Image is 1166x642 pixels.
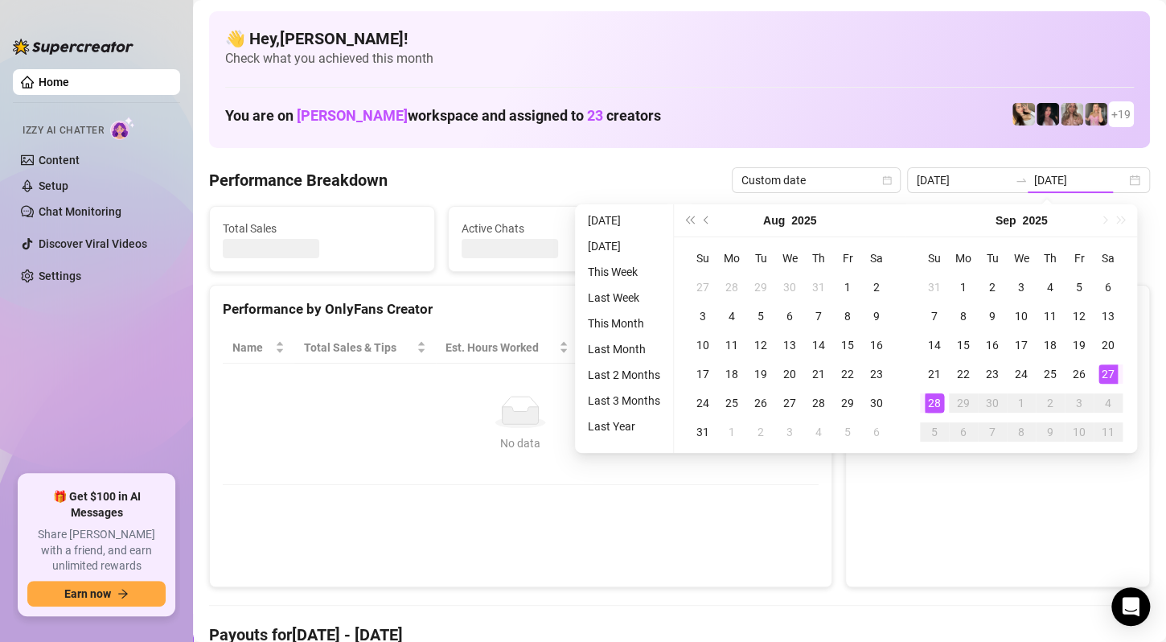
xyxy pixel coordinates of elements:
[1085,103,1107,126] img: Kenzie (@dmaxkenzfree)
[587,107,603,124] span: 23
[462,220,660,237] span: Active Chats
[209,169,388,191] h4: Performance Breakdown
[1015,174,1028,187] span: swap-right
[39,270,81,282] a: Settings
[1037,103,1059,126] img: Baby (@babyyyybellaa)
[39,205,121,218] a: Chat Monitoring
[1061,103,1083,126] img: Kenzie (@dmaxkenz)
[578,332,686,364] th: Sales / Hour
[27,581,166,607] button: Earn nowarrow-right
[1015,174,1028,187] span: to
[223,332,294,364] th: Name
[27,489,166,521] span: 🎁 Get $100 in AI Messages
[1111,587,1150,626] div: Open Intercom Messenger
[110,117,135,140] img: AI Chatter
[686,332,819,364] th: Chat Conversion
[1111,105,1131,123] span: + 19
[39,179,68,192] a: Setup
[1012,103,1035,126] img: Avry (@avryjennerfree)
[13,39,133,55] img: logo-BBDzfeDw.svg
[39,154,80,167] a: Content
[27,527,166,574] span: Share [PERSON_NAME] with a friend, and earn unlimited rewards
[917,171,1008,189] input: Start date
[39,76,69,88] a: Home
[39,237,147,250] a: Discover Viral Videos
[882,175,892,185] span: calendar
[223,220,421,237] span: Total Sales
[445,339,556,356] div: Est. Hours Worked
[232,339,272,356] span: Name
[297,107,408,124] span: [PERSON_NAME]
[64,587,111,600] span: Earn now
[1034,171,1126,189] input: End date
[741,168,891,192] span: Custom date
[117,588,129,599] span: arrow-right
[294,332,436,364] th: Total Sales & Tips
[239,434,803,452] div: No data
[588,339,663,356] span: Sales / Hour
[225,27,1134,50] h4: 👋 Hey, [PERSON_NAME] !
[304,339,413,356] span: Total Sales & Tips
[700,220,898,237] span: Messages Sent
[23,123,104,138] span: Izzy AI Chatter
[859,298,1136,320] div: Sales by OnlyFans Creator
[223,298,819,320] div: Performance by OnlyFans Creator
[696,339,796,356] span: Chat Conversion
[225,107,661,125] h1: You are on workspace and assigned to creators
[225,50,1134,68] span: Check what you achieved this month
